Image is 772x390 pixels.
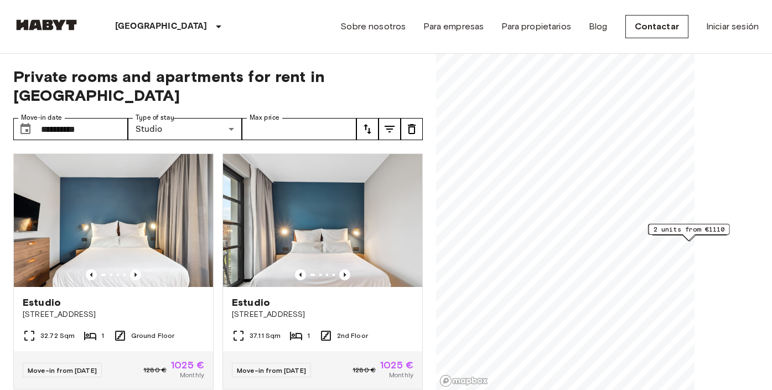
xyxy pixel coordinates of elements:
[295,269,306,280] button: Previous image
[128,118,242,140] div: Studio
[706,20,759,33] a: Iniciar sesión
[237,366,306,374] span: Move-in from [DATE]
[232,296,270,309] span: Estudio
[625,15,688,38] a: Contactar
[307,331,310,341] span: 1
[21,113,62,122] label: Move-in date
[23,309,204,320] span: [STREET_ADDRESS]
[589,20,608,33] a: Blog
[380,360,413,370] span: 1025 €
[223,154,422,287] img: Marketing picture of unit DE-01-482-208-01
[337,331,368,341] span: 2nd Floor
[115,20,208,33] p: [GEOGRAPHIC_DATA]
[439,374,488,387] a: Mapbox logo
[40,331,75,341] span: 32.72 Sqm
[340,20,406,33] a: Sobre nosotros
[379,118,401,140] button: tune
[250,113,279,122] label: Max price
[86,269,97,280] button: Previous image
[648,224,729,241] div: Map marker
[250,331,281,341] span: 37.11 Sqm
[13,19,80,30] img: Habyt
[180,370,204,380] span: Monthly
[13,153,214,389] a: Marketing picture of unit DE-01-481-006-01Previous imagePrevious imageEstudio[STREET_ADDRESS]32.7...
[356,118,379,140] button: tune
[353,365,376,375] span: 1280 €
[130,269,141,280] button: Previous image
[13,67,423,105] span: Private rooms and apartments for rent in [GEOGRAPHIC_DATA]
[28,366,97,374] span: Move-in from [DATE]
[143,365,167,375] span: 1280 €
[23,296,61,309] span: Estudio
[14,154,213,287] img: Marketing picture of unit DE-01-481-006-01
[339,269,350,280] button: Previous image
[501,20,571,33] a: Para propietarios
[131,331,175,341] span: Ground Floor
[423,20,484,33] a: Para empresas
[654,224,725,234] span: 2 units from €1110
[649,224,730,241] div: Map marker
[136,113,174,122] label: Type of stay
[232,309,413,320] span: [STREET_ADDRESS]
[14,118,37,140] button: Choose date, selected date is 1 Sep 2025
[389,370,413,380] span: Monthly
[101,331,104,341] span: 1
[222,153,423,389] a: Marketing picture of unit DE-01-482-208-01Previous imagePrevious imageEstudio[STREET_ADDRESS]37.1...
[171,360,204,370] span: 1025 €
[401,118,423,140] button: tune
